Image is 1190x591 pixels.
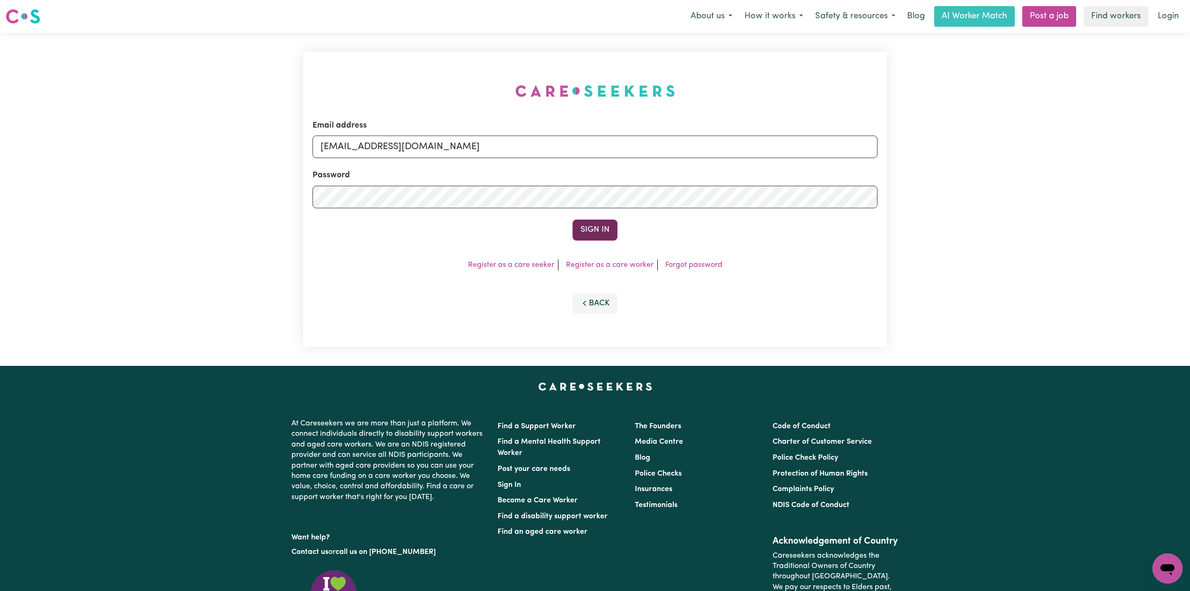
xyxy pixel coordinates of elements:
a: Blog [635,454,650,462]
p: Want help? [291,529,486,543]
a: Become a Care Worker [498,497,578,504]
label: Email address [312,120,367,132]
a: Complaints Policy [773,485,834,493]
a: Insurances [635,485,672,493]
a: Find a Mental Health Support Worker [498,438,601,457]
a: Post your care needs [498,465,570,473]
a: Find a Support Worker [498,423,576,430]
a: NDIS Code of Conduct [773,501,849,509]
a: Register as a care seeker [468,261,554,269]
a: Post a job [1022,6,1076,27]
a: call us on [PHONE_NUMBER] [335,548,436,556]
a: Find workers [1084,6,1148,27]
a: Forgot password [665,261,722,269]
button: Sign In [573,220,617,240]
p: or [291,543,486,561]
button: How it works [738,7,809,26]
a: Blog [901,6,930,27]
h2: Acknowledgement of Country [773,536,899,547]
a: Media Centre [635,438,683,446]
a: Sign In [498,481,521,489]
iframe: Button to launch messaging window [1153,553,1183,583]
a: Contact us [291,548,328,556]
a: Careseekers logo [6,6,40,27]
button: Back [573,293,617,314]
a: Code of Conduct [773,423,831,430]
a: Police Check Policy [773,454,838,462]
p: At Careseekers we are more than just a platform. We connect individuals directly to disability su... [291,415,486,506]
a: Find an aged care worker [498,528,588,536]
a: Charter of Customer Service [773,438,872,446]
a: Careseekers home page [538,383,652,390]
a: The Founders [635,423,681,430]
input: Email address [312,136,878,158]
a: Testimonials [635,501,677,509]
a: Protection of Human Rights [773,470,868,477]
a: Police Checks [635,470,682,477]
a: Find a disability support worker [498,513,608,520]
a: Login [1152,6,1184,27]
a: AI Worker Match [934,6,1015,27]
a: Register as a care worker [566,261,654,269]
img: Careseekers logo [6,8,40,25]
label: Password [312,169,350,182]
button: About us [684,7,738,26]
button: Safety & resources [809,7,901,26]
